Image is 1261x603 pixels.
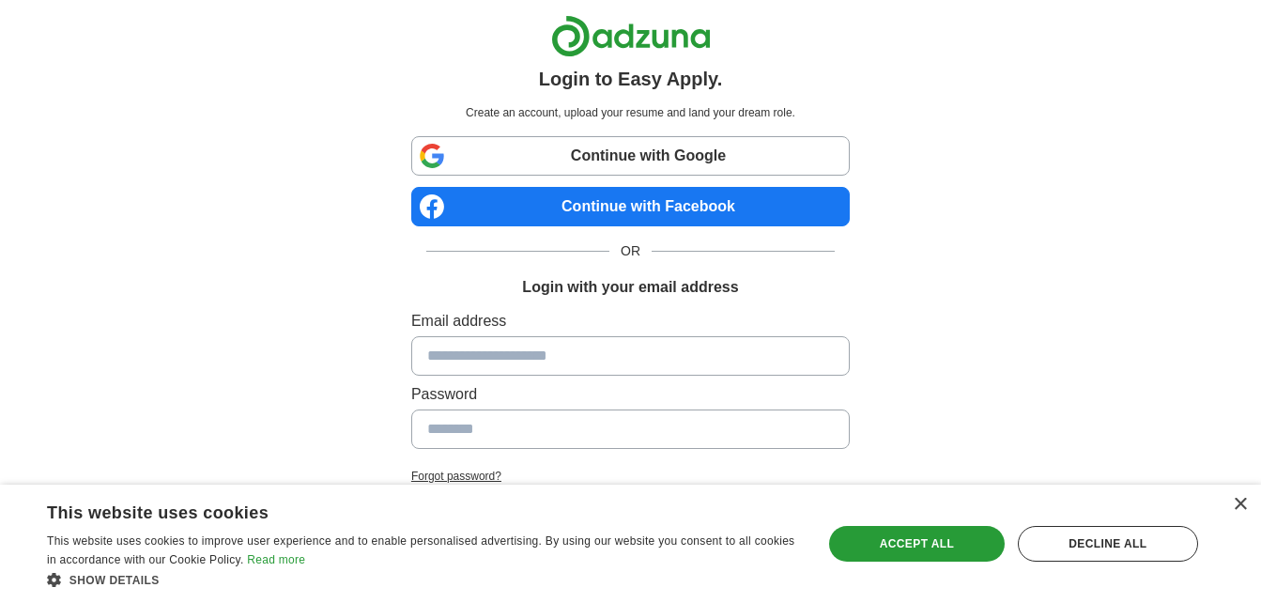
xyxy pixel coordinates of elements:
span: Show details [69,574,160,587]
label: Password [411,383,850,406]
div: Close [1233,498,1247,512]
a: Continue with Facebook [411,187,850,226]
a: Continue with Google [411,136,850,176]
h1: Login to Easy Apply. [539,65,723,93]
div: Show details [47,570,799,589]
span: OR [609,241,652,261]
a: Forgot password? [411,468,850,485]
span: This website uses cookies to improve user experience and to enable personalised advertising. By u... [47,534,794,566]
h1: Login with your email address [522,276,738,299]
label: Email address [411,310,850,332]
div: Accept all [829,526,1005,562]
p: Create an account, upload your resume and land your dream role. [415,104,846,121]
a: Read more, opens a new window [247,553,305,566]
div: Decline all [1018,526,1198,562]
img: Adzuna logo [551,15,711,57]
div: This website uses cookies [47,496,752,524]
